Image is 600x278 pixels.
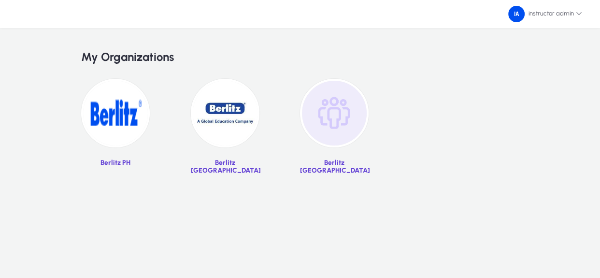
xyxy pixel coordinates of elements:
[300,159,369,175] p: Berlitz [GEOGRAPHIC_DATA]
[508,6,582,22] span: instructor admin
[191,79,259,182] a: Berlitz [GEOGRAPHIC_DATA]
[81,50,519,64] h2: My Organizations
[81,159,150,167] p: Berlitz PH
[191,159,259,175] p: Berlitz [GEOGRAPHIC_DATA]
[81,79,150,182] a: Berlitz PH
[191,79,259,147] img: 34.jpg
[508,6,525,22] img: 239.png
[300,79,369,147] img: organization-placeholder.png
[300,79,369,182] a: Berlitz [GEOGRAPHIC_DATA]
[81,79,150,147] img: 28.png
[500,5,590,23] button: instructor admin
